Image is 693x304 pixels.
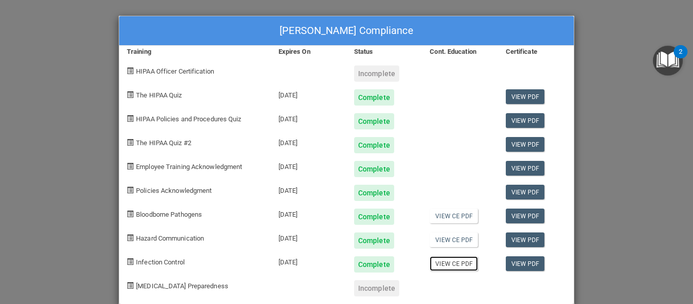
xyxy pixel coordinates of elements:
[271,201,346,225] div: [DATE]
[506,89,545,104] a: View PDF
[354,209,394,225] div: Complete
[679,52,682,65] div: 2
[271,225,346,249] div: [DATE]
[430,232,478,247] a: View CE PDF
[354,185,394,201] div: Complete
[119,46,271,58] div: Training
[136,67,214,75] span: HIPAA Officer Certification
[354,113,394,129] div: Complete
[271,129,346,153] div: [DATE]
[136,234,204,242] span: Hazard Communication
[136,115,241,123] span: HIPAA Policies and Procedures Quiz
[498,46,574,58] div: Certificate
[136,187,212,194] span: Policies Acknowledgment
[354,161,394,177] div: Complete
[354,65,399,82] div: Incomplete
[506,161,545,176] a: View PDF
[136,139,191,147] span: The HIPAA Quiz #2
[346,46,422,58] div: Status
[136,258,185,266] span: Infection Control
[354,137,394,153] div: Complete
[271,153,346,177] div: [DATE]
[271,249,346,273] div: [DATE]
[136,211,202,218] span: Bloodborne Pathogens
[506,256,545,271] a: View PDF
[506,185,545,199] a: View PDF
[136,282,228,290] span: [MEDICAL_DATA] Preparedness
[119,16,574,46] div: [PERSON_NAME] Compliance
[506,137,545,152] a: View PDF
[506,209,545,223] a: View PDF
[271,46,346,58] div: Expires On
[354,89,394,106] div: Complete
[430,256,478,271] a: View CE PDF
[271,177,346,201] div: [DATE]
[506,113,545,128] a: View PDF
[422,46,498,58] div: Cont. Education
[354,232,394,249] div: Complete
[271,106,346,129] div: [DATE]
[136,91,182,99] span: The HIPAA Quiz
[136,163,242,171] span: Employee Training Acknowledgment
[430,209,478,223] a: View CE PDF
[354,280,399,296] div: Incomplete
[653,46,683,76] button: Open Resource Center, 2 new notifications
[506,232,545,247] a: View PDF
[354,256,394,273] div: Complete
[271,82,346,106] div: [DATE]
